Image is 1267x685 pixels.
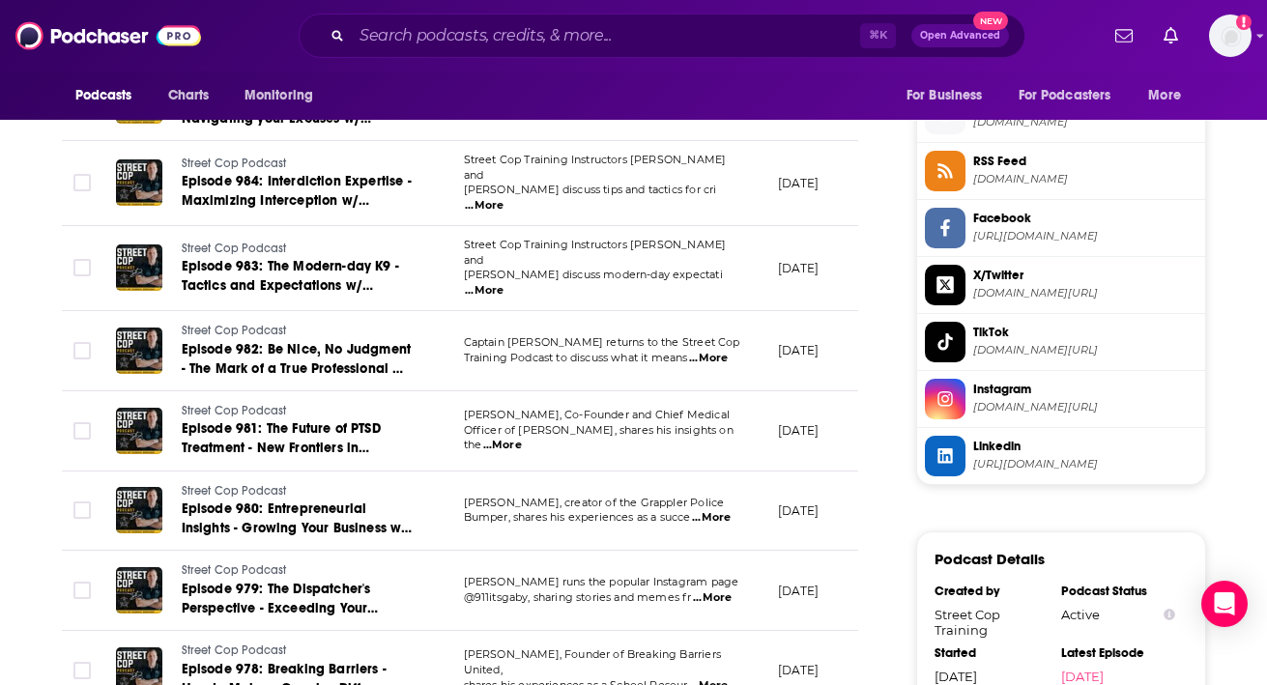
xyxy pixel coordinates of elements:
span: streetcoptraining.com [973,115,1197,129]
span: @911itsgaby, sharing stories and memes fr [464,590,692,604]
span: Episode 979: The Dispatcher's Perspective - Exceeding Your Responsibilities w/ [PERSON_NAME] [182,581,411,636]
span: twitter.com/Street_Cop [973,286,1197,300]
p: [DATE] [778,175,820,191]
span: Street Cop Podcast [182,157,287,170]
div: [DATE] [935,669,1049,684]
span: Toggle select row [73,174,91,191]
p: [DATE] [778,502,820,519]
a: Street Cop Podcast [182,156,414,173]
a: TikTok[DOMAIN_NAME][URL] [925,322,1197,362]
a: Street Cop Podcast [182,562,414,580]
a: Episode 981: The Future of PTSD Treatment - New Frontiers in Recovery w/ [PERSON_NAME] [182,419,414,458]
span: Captain [PERSON_NAME] returns to the Street Cop [464,335,740,349]
button: Show Info [1164,608,1175,622]
a: Show notifications dropdown [1108,19,1140,52]
span: Street Cop Training Instructors [PERSON_NAME] and [464,153,727,182]
span: Street Cop Podcast [182,563,287,577]
span: Toggle select row [73,422,91,440]
span: For Business [907,82,983,109]
span: [PERSON_NAME], Co-Founder and Chief Medical [464,408,730,421]
span: Street Cop Podcast [182,484,287,498]
span: https://www.facebook.com/StreetCopTraining [973,229,1197,243]
button: open menu [1006,77,1139,114]
a: X/Twitter[DOMAIN_NAME][URL] [925,265,1197,305]
a: Street Cop Podcast [182,241,414,258]
span: Podcasts [75,82,132,109]
a: Linkedin[URL][DOMAIN_NAME] [925,436,1197,476]
svg: Add a profile image [1236,14,1252,30]
img: User Profile [1209,14,1252,57]
span: Facebook [973,210,1197,227]
span: [PERSON_NAME] discuss modern-day expectati [464,268,723,281]
a: Street Cop Podcast [182,323,414,340]
div: Started [935,645,1049,661]
a: Street Cop Podcast [182,403,414,420]
img: Podchaser - Follow, Share and Rate Podcasts [15,17,201,54]
span: ⌘ K [860,23,896,48]
span: ...More [692,510,731,526]
a: [DATE] [1061,669,1175,684]
span: Linkedin [973,438,1197,455]
a: Facebook[URL][DOMAIN_NAME] [925,208,1197,248]
span: Toggle select row [73,259,91,276]
p: [DATE] [778,583,820,599]
a: Charts [156,77,221,114]
span: Instagram [973,381,1197,398]
span: More [1148,82,1181,109]
span: Street Cop Podcast [182,643,287,657]
div: Active [1061,607,1175,622]
span: Street Cop Podcast [182,242,287,255]
span: ...More [465,283,504,299]
p: [DATE] [778,422,820,439]
a: Street Cop Podcast [182,642,414,660]
h3: Podcast Details [935,550,1045,568]
button: open menu [62,77,158,114]
a: Episode 982: Be Nice, No Judgment - The Mark of a True Professional w/ Capt. [PERSON_NAME] [182,340,414,379]
button: Open AdvancedNew [911,24,1009,47]
div: Latest Episode [1061,645,1175,661]
a: Episode 984: Interdiction Expertise - Maximizing Interception w/ [PERSON_NAME] & [PERSON_NAME] [182,172,414,211]
button: open menu [231,77,338,114]
span: Street Cop Podcast [182,324,287,337]
button: open menu [893,77,1007,114]
span: Episode 982: Be Nice, No Judgment - The Mark of a True Professional w/ Capt. [PERSON_NAME] [182,341,412,396]
span: Monitoring [245,82,313,109]
span: Charts [168,82,210,109]
span: Logged in as mgehrig2 [1209,14,1252,57]
span: tiktok.com/@streetcoptraining [973,343,1197,357]
div: Street Cop Training [935,607,1049,638]
span: Episode 984: Interdiction Expertise - Maximizing Interception w/ [PERSON_NAME] & [PERSON_NAME] [182,173,412,228]
span: ...More [483,438,522,453]
span: Officer of [PERSON_NAME], shares his insights on the [464,423,734,452]
input: Search podcasts, credits, & more... [352,20,860,51]
span: [PERSON_NAME] discuss tips and tactics for cri [464,183,717,196]
span: Toggle select row [73,501,91,519]
span: ...More [689,351,728,366]
a: Episode 980: Entrepreneurial Insights - Growing Your Business w/ [PERSON_NAME] [182,499,414,538]
span: Episode 983: The Modern-day K9 - Tactics and Expectations w/ [PERSON_NAME] and [PERSON_NAME] [182,258,399,332]
span: instagram.com/streetcoptraining [973,400,1197,414]
a: RSS Feed[DOMAIN_NAME] [925,151,1197,191]
span: X/Twitter [973,267,1197,284]
span: ...More [465,198,504,214]
span: anchor.fm [973,172,1197,186]
span: Street Cop Podcast [182,404,287,417]
span: [PERSON_NAME], creator of the Grappler Police [464,496,725,509]
span: Street Cop Training Instructors [PERSON_NAME] and [464,238,727,267]
span: Toggle select row [73,582,91,599]
a: Episode 979: The Dispatcher's Perspective - Exceeding Your Responsibilities w/ [PERSON_NAME] [182,580,414,618]
div: Podcast Status [1061,584,1175,599]
span: Episode 981: The Future of PTSD Treatment - New Frontiers in Recovery w/ [PERSON_NAME] [182,420,381,475]
span: Training Podcast to discuss what it means [464,351,688,364]
span: Open Advanced [920,31,1000,41]
span: Bumper, shares his experiences as a succe [464,510,691,524]
button: open menu [1135,77,1205,114]
span: RSS Feed [973,153,1197,170]
span: ...More [693,590,732,606]
div: Search podcasts, credits, & more... [299,14,1025,58]
a: Street Cop Podcast [182,483,414,500]
p: [DATE] [778,662,820,678]
p: [DATE] [778,342,820,358]
div: Open Intercom Messenger [1201,581,1248,627]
